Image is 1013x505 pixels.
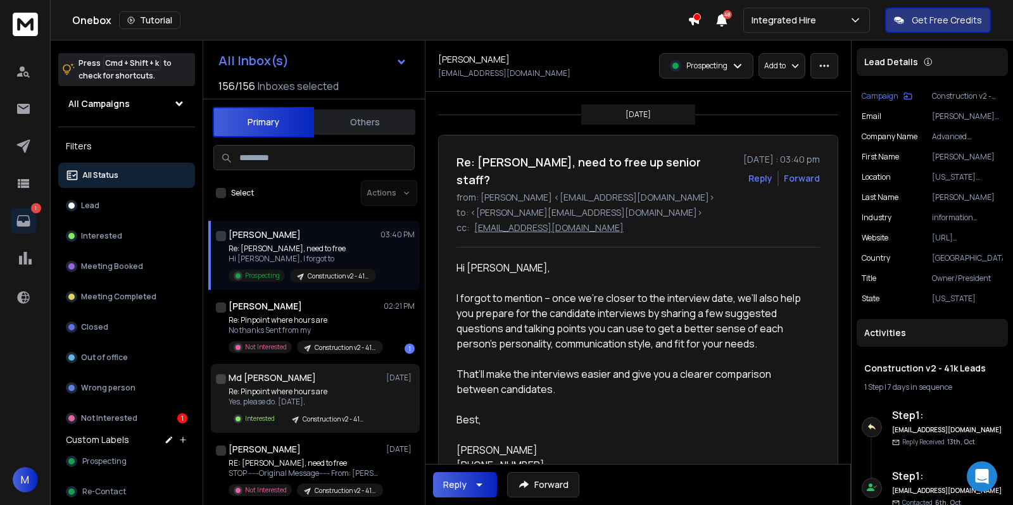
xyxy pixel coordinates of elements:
div: 1 [177,413,187,423]
p: [EMAIL_ADDRESS][DOMAIN_NAME] [438,68,570,78]
h1: [PERSON_NAME] [229,228,301,241]
p: Not Interested [81,413,137,423]
span: 7 days in sequence [888,382,952,392]
p: Construction v2 - 41k Leads [315,343,375,352]
p: [PERSON_NAME] [932,192,1003,203]
p: Country [862,253,890,263]
p: [US_STATE] [932,294,1003,304]
p: 1 [31,203,41,213]
h1: Md [PERSON_NAME] [229,371,316,384]
p: State [862,294,879,304]
p: cc: [456,221,469,234]
p: [DATE] : 03:40 pm [743,153,820,166]
p: Campaign [862,91,898,101]
a: 1 [11,208,36,234]
div: I forgot to mention – once we're closer to the interview date, we’ll also help you prepare for th... [456,290,810,397]
button: Meeting Booked [58,254,195,279]
p: Construction v2 - 41k Leads [315,486,375,496]
button: M [13,467,38,492]
p: [GEOGRAPHIC_DATA] [932,253,1003,263]
p: Construction v2 - 41k Leads [308,271,368,281]
p: Yes, please do. [DATE], [229,397,371,407]
button: Closed [58,315,195,340]
p: location [862,172,891,182]
div: Open Intercom Messenger [967,461,997,492]
button: All Campaigns [58,91,195,116]
p: Last Name [862,192,898,203]
p: Company Name [862,132,917,142]
p: [PERSON_NAME][EMAIL_ADDRESS][DOMAIN_NAME] [932,111,1003,122]
p: 02:21 PM [384,301,415,311]
button: Get Free Credits [885,8,991,33]
h3: Custom Labels [66,433,129,446]
h6: [EMAIL_ADDRESS][DOMAIN_NAME] [892,425,1003,435]
button: Forward [507,472,579,497]
p: industry [862,213,891,223]
h1: All Campaigns [68,97,130,110]
p: Reply Received [902,437,975,447]
p: Lead [81,201,99,211]
h1: All Inbox(s) [218,54,289,67]
p: Prospecting [686,61,727,71]
p: Integrated Hire [752,14,821,27]
p: Meeting Completed [81,292,156,302]
p: Construction v2 - 41k Leads [303,415,363,424]
div: [PHONE_NUMBER] [456,458,810,473]
button: Out of office [58,345,195,370]
p: Interested [245,414,275,423]
p: 03:40 PM [381,230,415,240]
span: 156 / 156 [218,78,255,94]
button: Tutorial [119,11,180,29]
label: Select [231,188,254,198]
button: Interested [58,223,195,249]
span: Prospecting [82,456,127,466]
p: [US_STATE][GEOGRAPHIC_DATA] [932,172,1003,182]
p: [DATE] [386,373,415,383]
div: Forward [784,172,820,185]
span: Cmd + Shift + k [103,56,161,70]
button: Prospecting [58,449,195,474]
p: to: <[PERSON_NAME][EMAIL_ADDRESS][DOMAIN_NAME]> [456,206,820,219]
p: Hi [PERSON_NAME], I forgot to [229,254,376,264]
button: Reply [433,472,497,497]
h1: [PERSON_NAME] [438,53,510,66]
h1: [PERSON_NAME] [229,300,302,313]
div: Best, [456,412,810,427]
span: 13th, Oct [947,437,975,446]
button: Not Interested1 [58,406,195,431]
p: Construction v2 - 41k Leads [932,91,1003,101]
p: website [862,233,888,243]
p: Re: [PERSON_NAME], need to free [229,244,376,254]
p: Meeting Booked [81,261,143,271]
button: Meeting Completed [58,284,195,309]
p: [URL][DOMAIN_NAME] [932,233,1003,243]
h1: [PERSON_NAME] [229,443,301,456]
button: Lead [58,193,195,218]
p: [PERSON_NAME] [932,152,1003,162]
p: Press to check for shortcuts. [79,57,172,82]
p: Interested [81,231,122,241]
button: Others [314,108,415,136]
div: | [864,382,1000,392]
span: 48 [723,10,732,19]
p: Add to [764,61,786,71]
div: [PERSON_NAME] [456,442,810,473]
button: Re-Contact [58,479,195,504]
p: information technology & services [932,213,1003,223]
p: title [862,273,876,284]
p: Not Interested [245,342,287,352]
h6: [EMAIL_ADDRESS][DOMAIN_NAME] [892,486,1003,496]
p: Advanced Infrastructure Mapping, LLC [932,132,1003,142]
p: Get Free Credits [912,14,982,27]
div: 1 [405,344,415,354]
p: First Name [862,152,899,162]
p: [DATE] [626,109,651,120]
h6: Step 1 : [892,408,1003,423]
button: Wrong person [58,375,195,401]
button: Campaign [862,91,912,101]
button: All Inbox(s) [208,48,417,73]
p: Out of office [81,352,128,363]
